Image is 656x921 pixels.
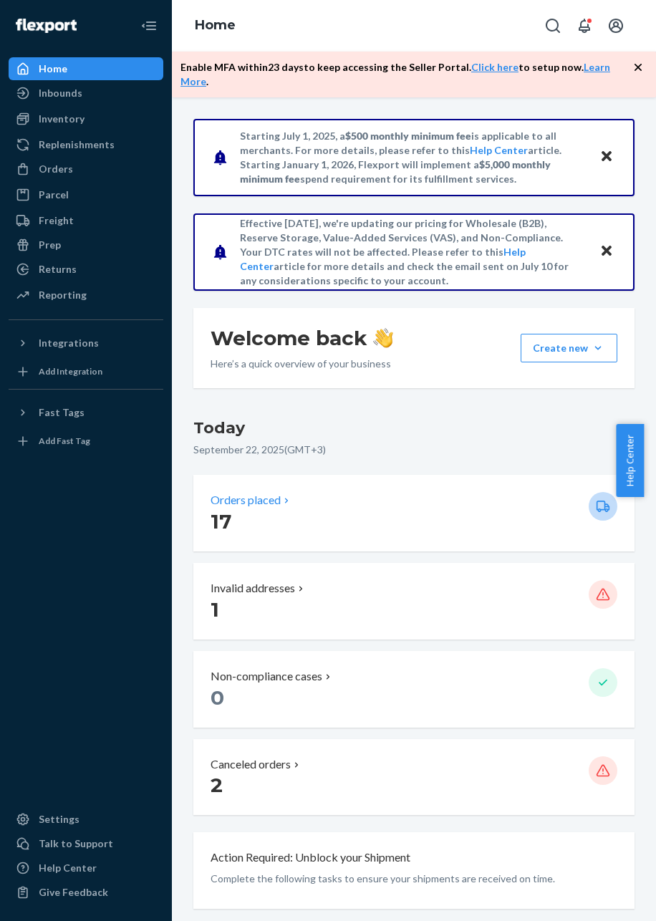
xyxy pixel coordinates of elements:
ol: breadcrumbs [183,5,247,47]
span: 0 [211,685,224,710]
a: Talk to Support [9,832,163,855]
div: Help Center [39,861,97,875]
a: Returns [9,258,163,281]
div: Returns [39,262,77,276]
div: Give Feedback [39,885,108,900]
div: Inventory [39,112,85,126]
button: Open account menu [602,11,630,40]
a: Prep [9,233,163,256]
button: Close Navigation [135,11,163,40]
div: Talk to Support [39,836,113,851]
h1: Welcome back [211,325,393,351]
span: 2 [211,773,223,797]
a: Click here [471,61,518,73]
p: Enable MFA within 23 days to keep accessing the Seller Portal. to setup now. . [180,60,633,89]
button: Give Feedback [9,881,163,904]
div: Fast Tags [39,405,85,420]
button: Close [597,147,616,168]
p: Canceled orders [211,756,291,773]
p: Action Required: Unblock your Shipment [211,849,410,866]
a: Replenishments [9,133,163,156]
div: Replenishments [39,138,115,152]
button: Canceled orders 2 [193,739,635,816]
a: Reporting [9,284,163,307]
button: Fast Tags [9,401,163,424]
div: Integrations [39,336,99,350]
a: Settings [9,808,163,831]
a: Add Fast Tag [9,430,163,453]
img: Flexport logo [16,19,77,33]
p: Here’s a quick overview of your business [211,357,393,371]
button: Create new [521,334,617,362]
a: Freight [9,209,163,232]
span: 17 [211,509,231,534]
button: Invalid addresses 1 [193,563,635,640]
p: Orders placed [211,492,281,508]
a: Home [9,57,163,80]
a: Inventory [9,107,163,130]
a: Orders [9,158,163,180]
button: Close [597,241,616,262]
div: Reporting [39,288,87,302]
p: Starting July 1, 2025, a is applicable to all merchants. For more details, please refer to this a... [240,129,586,186]
p: Effective [DATE], we're updating our pricing for Wholesale (B2B), Reserve Storage, Value-Added Se... [240,216,586,288]
span: 1 [211,597,219,622]
a: Inbounds [9,82,163,105]
div: Inbounds [39,86,82,100]
div: Settings [39,812,79,826]
p: Complete the following tasks to ensure your shipments are received on time. [211,872,617,886]
p: Non-compliance cases [211,668,322,685]
div: Parcel [39,188,69,202]
button: Integrations [9,332,163,355]
h3: Today [193,417,635,440]
a: Help Center [9,857,163,879]
button: Open Search Box [539,11,567,40]
div: Prep [39,238,61,252]
span: $500 monthly minimum fee [345,130,471,142]
p: Invalid addresses [211,580,295,597]
a: Home [195,17,236,33]
div: Orders [39,162,73,176]
div: Freight [39,213,74,228]
button: Non-compliance cases 0 [193,651,635,728]
div: Add Fast Tag [39,435,90,447]
button: Open notifications [570,11,599,40]
a: Help Center [470,144,528,156]
p: September 22, 2025 ( GMT+3 ) [193,443,635,457]
div: Home [39,62,67,76]
a: Add Integration [9,360,163,383]
a: Parcel [9,183,163,206]
button: Orders placed 17 [193,475,635,551]
button: Help Center [616,424,644,497]
img: hand-wave emoji [373,328,393,348]
div: Add Integration [39,365,102,377]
